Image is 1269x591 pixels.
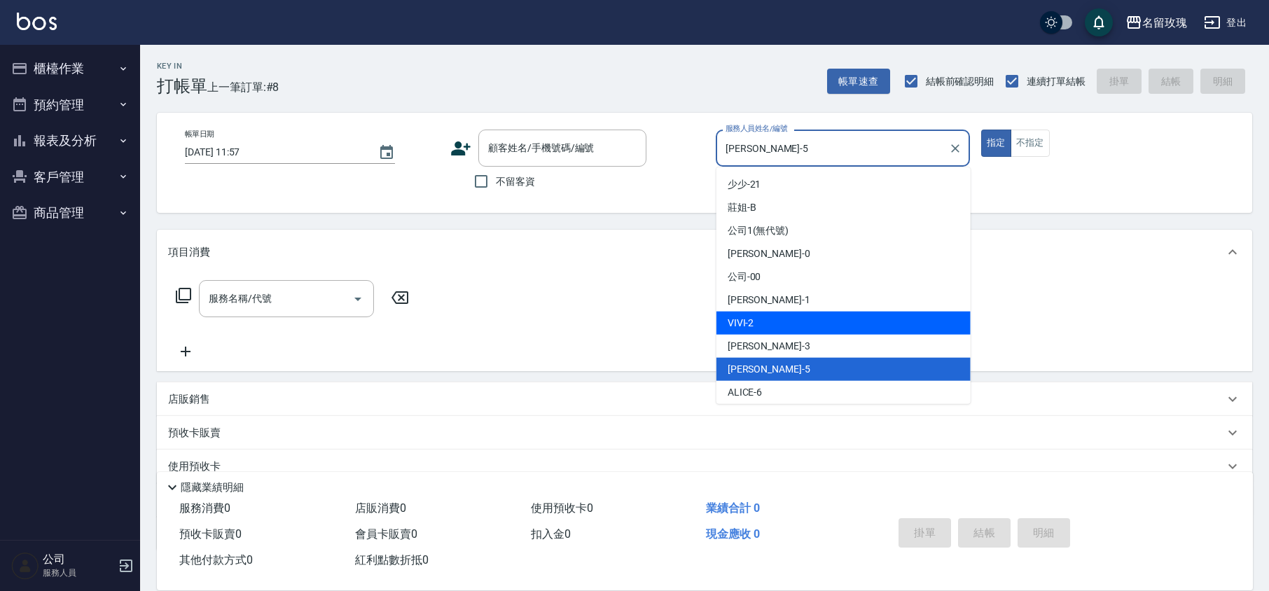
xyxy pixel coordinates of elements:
[157,382,1252,416] div: 店販銷售
[207,78,279,96] span: 上一筆訂單:#8
[179,501,230,515] span: 服務消費 0
[728,177,761,192] span: 少少 -21
[926,74,994,89] span: 結帳前確認明細
[1085,8,1113,36] button: save
[179,527,242,541] span: 預收卡販賣 0
[728,293,810,307] span: [PERSON_NAME] -1
[6,123,134,159] button: 報表及分析
[6,159,134,195] button: 客戶管理
[1011,130,1050,157] button: 不指定
[179,553,253,566] span: 其他付款方式 0
[157,450,1252,483] div: 使用預收卡
[355,553,429,566] span: 紅利點數折抵 0
[43,552,114,566] h5: 公司
[347,288,369,310] button: Open
[17,13,57,30] img: Logo
[157,62,207,71] h2: Key In
[370,136,403,169] button: Choose date, selected date is 2025-09-19
[531,527,571,541] span: 扣入金 0
[157,230,1252,274] div: 項目消費
[728,316,754,331] span: VIVI -2
[1142,14,1187,32] div: 名留玫瑰
[827,69,890,95] button: 帳單速查
[157,76,207,96] h3: 打帳單
[168,392,210,407] p: 店販銷售
[168,459,221,474] p: 使用預收卡
[706,527,760,541] span: 現金應收 0
[728,246,810,261] span: [PERSON_NAME] -0
[355,501,406,515] span: 店販消費 0
[168,426,221,440] p: 預收卡販賣
[185,129,214,139] label: 帳單日期
[1120,8,1193,37] button: 名留玫瑰
[1198,10,1252,36] button: 登出
[181,480,244,495] p: 隱藏業績明細
[728,270,761,284] span: 公司 -00
[706,501,760,515] span: 業績合計 0
[728,385,763,400] span: ALICE -6
[157,416,1252,450] div: 預收卡販賣
[11,552,39,580] img: Person
[6,195,134,231] button: 商品管理
[728,339,810,354] span: [PERSON_NAME] -3
[726,123,787,134] label: 服務人員姓名/編號
[728,223,789,238] span: 公司1 (無代號)
[1027,74,1086,89] span: 連續打單結帳
[6,50,134,87] button: 櫃檯作業
[531,501,593,515] span: 使用預收卡 0
[945,139,965,158] button: Clear
[496,174,535,189] span: 不留客資
[185,141,364,164] input: YYYY/MM/DD hh:mm
[168,245,210,260] p: 項目消費
[6,87,134,123] button: 預約管理
[43,566,114,579] p: 服務人員
[355,527,417,541] span: 會員卡販賣 0
[981,130,1011,157] button: 指定
[728,362,810,377] span: [PERSON_NAME] -5
[728,200,756,215] span: 莊姐 -B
